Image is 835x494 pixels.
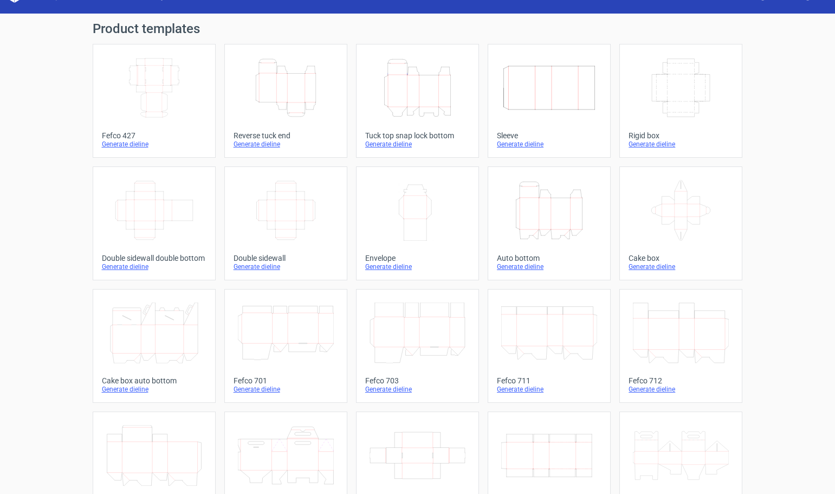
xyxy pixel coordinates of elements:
[356,44,479,158] a: Tuck top snap lock bottomGenerate dieline
[93,44,216,158] a: Fefco 427Generate dieline
[365,376,470,385] div: Fefco 703
[365,262,470,271] div: Generate dieline
[497,385,601,394] div: Generate dieline
[102,131,206,140] div: Fefco 427
[497,376,601,385] div: Fefco 711
[356,289,479,403] a: Fefco 703Generate dieline
[234,385,338,394] div: Generate dieline
[365,131,470,140] div: Tuck top snap lock bottom
[488,44,611,158] a: SleeveGenerate dieline
[629,254,733,262] div: Cake box
[102,385,206,394] div: Generate dieline
[224,44,347,158] a: Reverse tuck endGenerate dieline
[102,376,206,385] div: Cake box auto bottom
[365,254,470,262] div: Envelope
[102,254,206,262] div: Double sidewall double bottom
[497,262,601,271] div: Generate dieline
[619,44,742,158] a: Rigid boxGenerate dieline
[102,140,206,149] div: Generate dieline
[102,262,206,271] div: Generate dieline
[497,140,601,149] div: Generate dieline
[365,140,470,149] div: Generate dieline
[93,289,216,403] a: Cake box auto bottomGenerate dieline
[629,131,733,140] div: Rigid box
[497,254,601,262] div: Auto bottom
[234,131,338,140] div: Reverse tuck end
[629,262,733,271] div: Generate dieline
[234,376,338,385] div: Fefco 701
[488,289,611,403] a: Fefco 711Generate dieline
[365,385,470,394] div: Generate dieline
[234,262,338,271] div: Generate dieline
[619,289,742,403] a: Fefco 712Generate dieline
[619,166,742,280] a: Cake boxGenerate dieline
[488,166,611,280] a: Auto bottomGenerate dieline
[93,166,216,280] a: Double sidewall double bottomGenerate dieline
[629,140,733,149] div: Generate dieline
[497,131,601,140] div: Sleeve
[629,376,733,385] div: Fefco 712
[629,385,733,394] div: Generate dieline
[224,166,347,280] a: Double sidewallGenerate dieline
[234,254,338,262] div: Double sidewall
[356,166,479,280] a: EnvelopeGenerate dieline
[224,289,347,403] a: Fefco 701Generate dieline
[234,140,338,149] div: Generate dieline
[93,22,743,35] h1: Product templates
